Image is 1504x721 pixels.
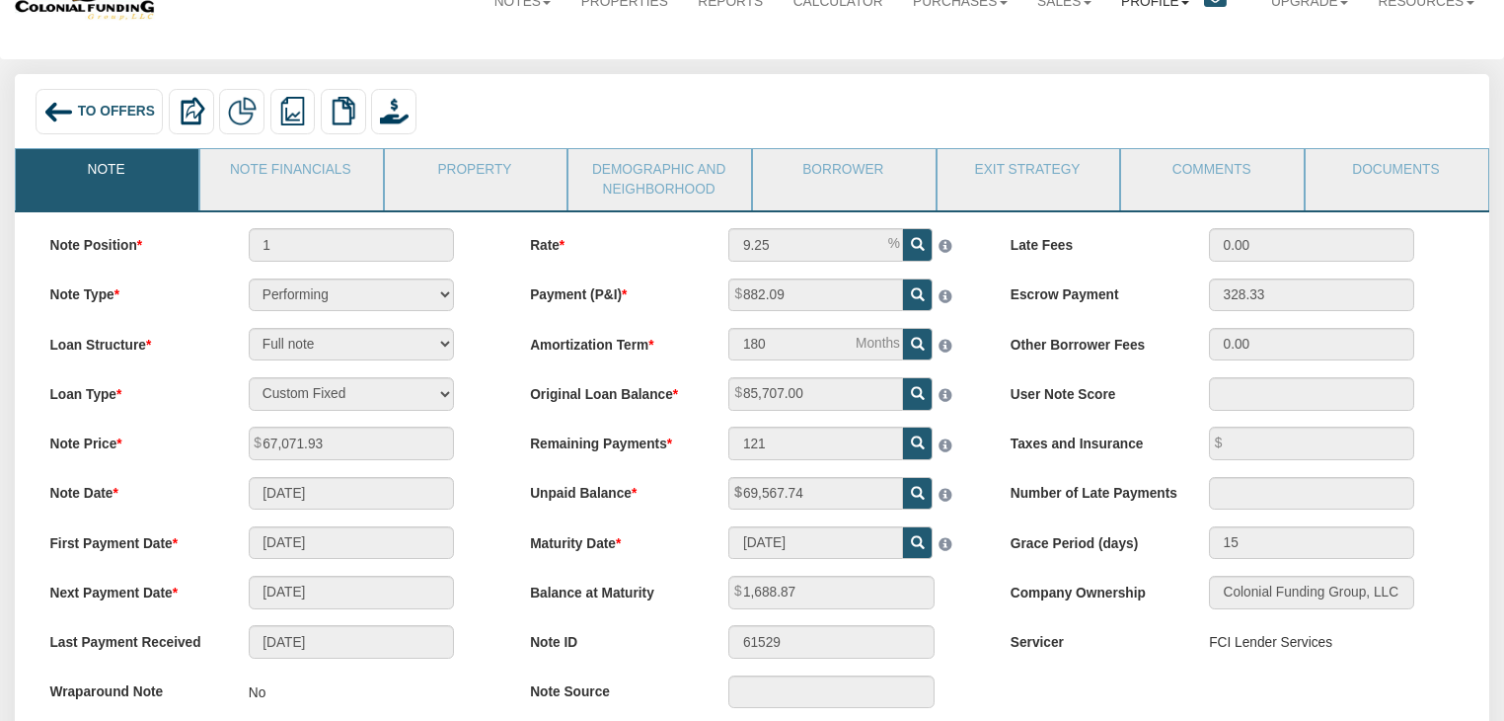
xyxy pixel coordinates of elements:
label: Next Payment Date [34,576,232,602]
a: Demographic and Neighborhood [568,149,749,209]
img: back_arrow_left_icon.svg [43,97,73,126]
img: purchase_offer.png [380,97,409,125]
label: Rate [513,228,712,255]
label: Taxes and Insurance [994,427,1192,453]
img: reports.png [278,97,307,125]
input: MM/DD/YYYY [249,477,454,511]
label: Escrow Payment [994,279,1192,305]
label: Grace Period (days) [994,526,1192,553]
label: Loan Structure [34,328,232,355]
a: Note [16,149,196,199]
label: Remaining Payments [513,427,712,453]
p: No [249,676,266,710]
label: Amortization Term [513,328,712,355]
label: First Payment Date [34,526,232,553]
input: MM/DD/YYYY [728,526,902,560]
label: Other Borrower Fees [994,328,1192,355]
input: This field can contain only numeric characters [728,228,902,262]
img: export.svg [178,97,206,125]
label: Company Ownership [994,576,1192,602]
label: Balance at Maturity [513,576,712,602]
a: Documents [1306,149,1486,199]
label: Original Loan Balance [513,377,712,404]
div: FCI Lender Services [1209,625,1332,660]
label: Note Date [34,477,232,504]
a: Comments [1121,149,1302,199]
label: Last Payment Received [34,625,232,652]
label: Unpaid Balance [513,477,712,504]
label: Late Fees [994,228,1192,255]
label: Loan Type [34,377,232,404]
label: Note Price [34,427,232,453]
label: Number of Late Payments [994,477,1192,504]
a: Exit Strategy [938,149,1118,199]
label: User Note Score [994,377,1192,404]
a: Property [385,149,565,199]
label: Servicer [994,625,1192,652]
input: MM/DD/YYYY [249,526,454,560]
label: Note Position [34,228,232,255]
label: Note Type [34,279,232,305]
label: Note ID [513,625,712,652]
label: Payment (P&I) [513,279,712,305]
img: copy.png [330,97,358,125]
a: Note Financials [200,149,381,199]
label: Note Source [513,676,712,702]
label: Maturity Date [513,526,712,553]
img: partial.png [228,97,257,125]
input: MM/DD/YYYY [249,576,454,609]
label: Wraparound Note [34,676,232,702]
input: MM/DD/YYYY [249,625,454,659]
a: Borrower [753,149,934,199]
span: To Offers [78,104,155,119]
